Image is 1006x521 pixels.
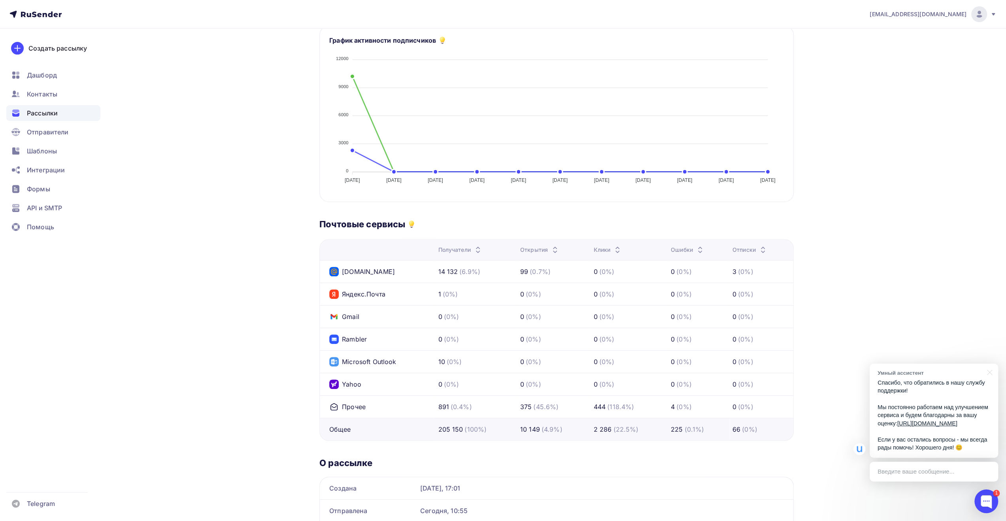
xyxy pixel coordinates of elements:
span: Дашборд [27,70,57,80]
p: Спасибо, что обратились в нашу службу поддержки! Мы постоянно работаем над улучшением сервиса и б... [878,379,990,452]
div: (0%) [447,357,462,366]
div: (0%) [738,379,753,389]
span: Telegram [27,499,55,508]
div: (0%) [599,357,615,366]
div: (0%) [738,402,753,412]
div: 0 [732,357,736,366]
span: Шаблоны [27,146,57,156]
div: Получатели [438,246,482,254]
h3: Почтовые сервисы [319,219,405,230]
div: (0%) [676,402,692,412]
div: (45.6%) [533,402,559,412]
span: Помощь [27,222,54,232]
div: (0%) [676,357,692,366]
div: (22.5%) [613,425,638,434]
div: 14 132 [438,267,458,276]
div: 0 [732,402,736,412]
div: [DOMAIN_NAME] [329,267,395,276]
div: Сегодня, 10:55 [420,506,784,515]
tspan: [DATE] [345,177,360,183]
div: Прочее [329,402,366,412]
div: [DATE], 17:01 [420,483,784,493]
div: Отправлена [329,506,414,515]
span: Формы [27,184,50,194]
div: 0 [520,312,524,321]
div: 0 [594,267,598,276]
div: (0%) [526,357,541,366]
div: 0 [671,312,675,321]
tspan: [DATE] [719,177,734,183]
div: 0 [520,289,524,299]
div: (4.9%) [542,425,562,434]
div: 444 [594,402,606,412]
div: 3 [732,267,736,276]
div: (0%) [526,312,541,321]
tspan: 6000 [338,112,348,117]
div: 4 [671,402,675,412]
div: (100%) [464,425,487,434]
div: 375 [520,402,532,412]
tspan: 9000 [338,84,348,89]
div: 225 [671,425,683,434]
img: Умный ассистент [853,443,865,455]
tspan: [DATE] [511,177,526,183]
div: (0%) [676,334,692,344]
div: (0%) [526,379,541,389]
tspan: [DATE] [636,177,651,183]
span: Контакты [27,89,57,99]
tspan: [DATE] [469,177,485,183]
tspan: 3000 [338,140,348,145]
a: Шаблоны [6,143,100,159]
div: (0%) [742,425,757,434]
div: (0%) [599,379,615,389]
div: 0 [732,289,736,299]
div: (6.9%) [459,267,480,276]
div: (0%) [444,379,459,389]
a: [EMAIL_ADDRESS][DOMAIN_NAME] [870,6,997,22]
tspan: [DATE] [594,177,610,183]
div: 0 [671,334,675,344]
div: 1 [438,289,441,299]
div: 0 [732,379,736,389]
span: [EMAIL_ADDRESS][DOMAIN_NAME] [870,10,966,18]
div: 0 [671,357,675,366]
div: (0%) [738,334,753,344]
div: (0%) [443,289,458,299]
div: (0%) [738,357,753,366]
div: (0%) [599,312,615,321]
div: (0%) [526,334,541,344]
span: Отправители [27,127,69,137]
div: 0 [438,312,442,321]
div: 0 [520,334,524,344]
div: 0 [520,357,524,366]
div: 10 [438,357,445,366]
div: (0.4%) [451,402,472,412]
div: (0%) [738,312,753,321]
div: 66 [732,425,740,434]
div: 0 [594,312,598,321]
div: 0 [594,334,598,344]
div: (0.1%) [684,425,704,434]
div: 0 [732,312,736,321]
div: Создать рассылку [28,43,87,53]
div: 0 [594,379,598,389]
div: (0%) [599,289,615,299]
div: (0%) [738,267,753,276]
div: 99 [520,267,528,276]
div: 0 [520,379,524,389]
div: 891 [438,402,449,412]
div: Ошибки [671,246,705,254]
tspan: 12000 [336,56,348,61]
div: 1 [993,490,1000,496]
div: Яндекс.Почта [329,289,385,299]
tspan: [DATE] [760,177,776,183]
span: Рассылки [27,108,58,118]
tspan: 0 [346,168,348,173]
span: API и SMTP [27,203,62,213]
div: 0 [438,379,442,389]
div: 0 [594,357,598,366]
div: Rambler [329,334,367,344]
div: (0%) [676,289,692,299]
a: Контакты [6,86,100,102]
div: 205 150 [438,425,463,434]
